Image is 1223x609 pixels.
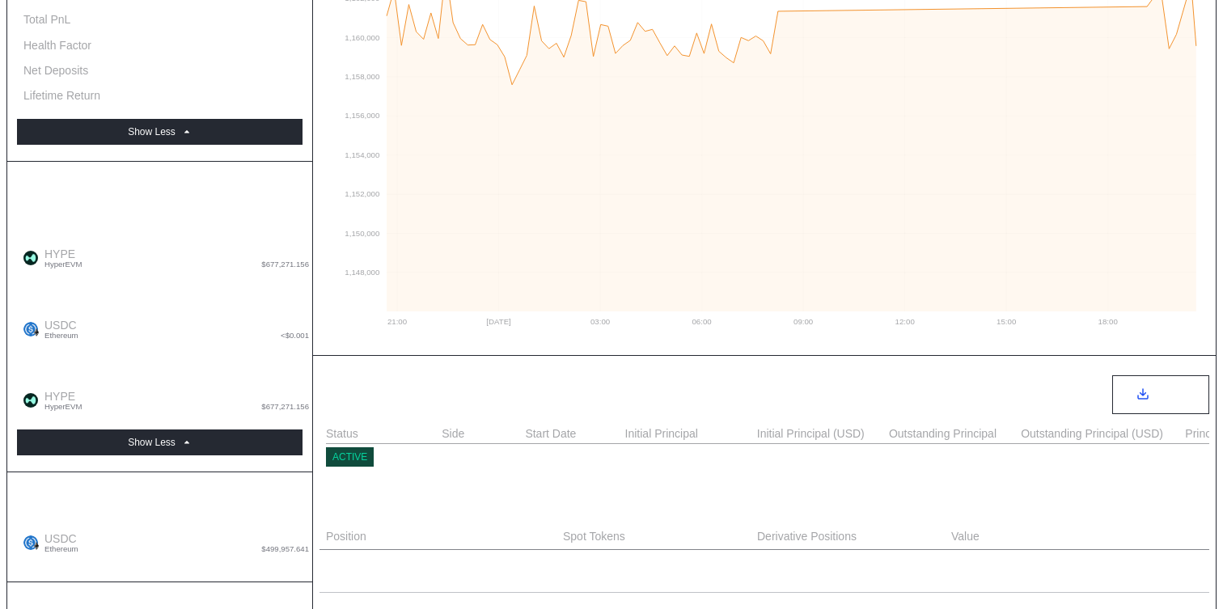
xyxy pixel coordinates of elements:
div: Side [442,427,523,440]
div: Loans [326,386,370,404]
span: HYPE [38,390,82,411]
div: - [303,88,309,103]
span: USDC [38,319,78,340]
img: hyperevm-CUbfO1az.svg [32,257,40,265]
div: 499,891.000 [757,450,832,463]
span: Ethereum [44,545,78,553]
div: Show Less [128,126,176,137]
text: [DATE] [486,317,510,326]
div: - [303,63,309,78]
div: 500,000.000 [889,450,964,463]
text: 1,160,000 [345,33,379,42]
img: usdc.png [23,322,38,336]
text: 09:00 [793,317,813,326]
div: 1.914 [275,38,309,53]
button: Show Less [17,119,303,145]
text: 21:00 [387,317,407,326]
text: 03:00 [590,317,610,326]
button: Show Less [17,429,303,455]
div: Account Balance [17,178,303,209]
div: 1 [756,565,950,577]
div: Health Factor [23,38,91,53]
text: 15:00 [997,317,1016,326]
span: Ethereum [44,332,78,340]
div: Show Less [128,437,176,448]
img: svg+xml,%3c [32,542,40,550]
span: Spot Tokens [563,528,625,545]
text: 1,152,000 [345,189,379,198]
div: Initial Principal (USD) [757,427,887,440]
span: HYPE [38,247,82,269]
div: Hyperbeat-HYPE-Hyperliquid Account ...62d7 [342,564,570,578]
div: Initial Principal [625,427,755,440]
div: Start Date [525,427,622,440]
span: Value [951,528,980,545]
text: 1,148,000 [345,268,379,277]
span: Position [326,528,366,545]
span: $499,957.641 [261,545,309,553]
button: Export [1112,375,1209,414]
div: 499,891.000 [1021,450,1096,463]
span: $677,271.156 [261,403,309,411]
div: ACTIVE [332,451,367,463]
div: Posted Collateral [17,281,303,307]
img: hyperliquid.jpg [23,251,38,265]
div: Status [326,427,439,440]
text: 1,154,000 [345,150,379,159]
text: 1,156,000 [345,111,379,120]
div: Lifetime Return [23,88,100,103]
text: 1,158,000 [345,72,379,81]
span: USDC [38,532,78,553]
div: 500,000.000 [234,532,309,546]
img: hyperevm-CUbfO1az.svg [32,400,40,408]
div: 489,919.004 [950,565,1026,577]
div: Outstanding Principal (USD) [1021,427,1183,440]
span: $677,271.156 [261,260,309,269]
span: Export [1155,389,1185,401]
img: svg+xml,%3c [32,328,40,336]
div: CeFi Positions [326,499,1203,518]
div: Outstanding Principal [889,427,1018,440]
div: Spot Balances [17,352,303,378]
img: hyperliquid.jpg [23,393,38,408]
span: <$0.001 [281,332,309,340]
text: 12:00 [895,317,915,326]
span: HyperEVM [44,403,82,411]
span: Derivative Positions [757,528,857,545]
div: 15,283.664 [241,247,309,261]
div: Total PnL [23,12,70,27]
div: 500,000.000 [625,450,700,463]
div: - [303,12,309,27]
div: Aggregate Balances [17,209,303,235]
span: HyperEVM [44,260,82,269]
div: 3 [562,565,756,577]
div: Net Deposits [23,63,88,78]
div: [DATE] [525,447,622,467]
div: <0.001 [268,319,309,332]
div: Borrower [442,447,523,467]
div: Aggregate Debt [17,488,303,520]
div: 15,283.664 [241,390,309,404]
img: usdc.png [23,535,38,550]
text: 06:00 [692,317,711,326]
text: 1,150,000 [345,229,379,238]
text: 18:00 [1098,317,1118,326]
